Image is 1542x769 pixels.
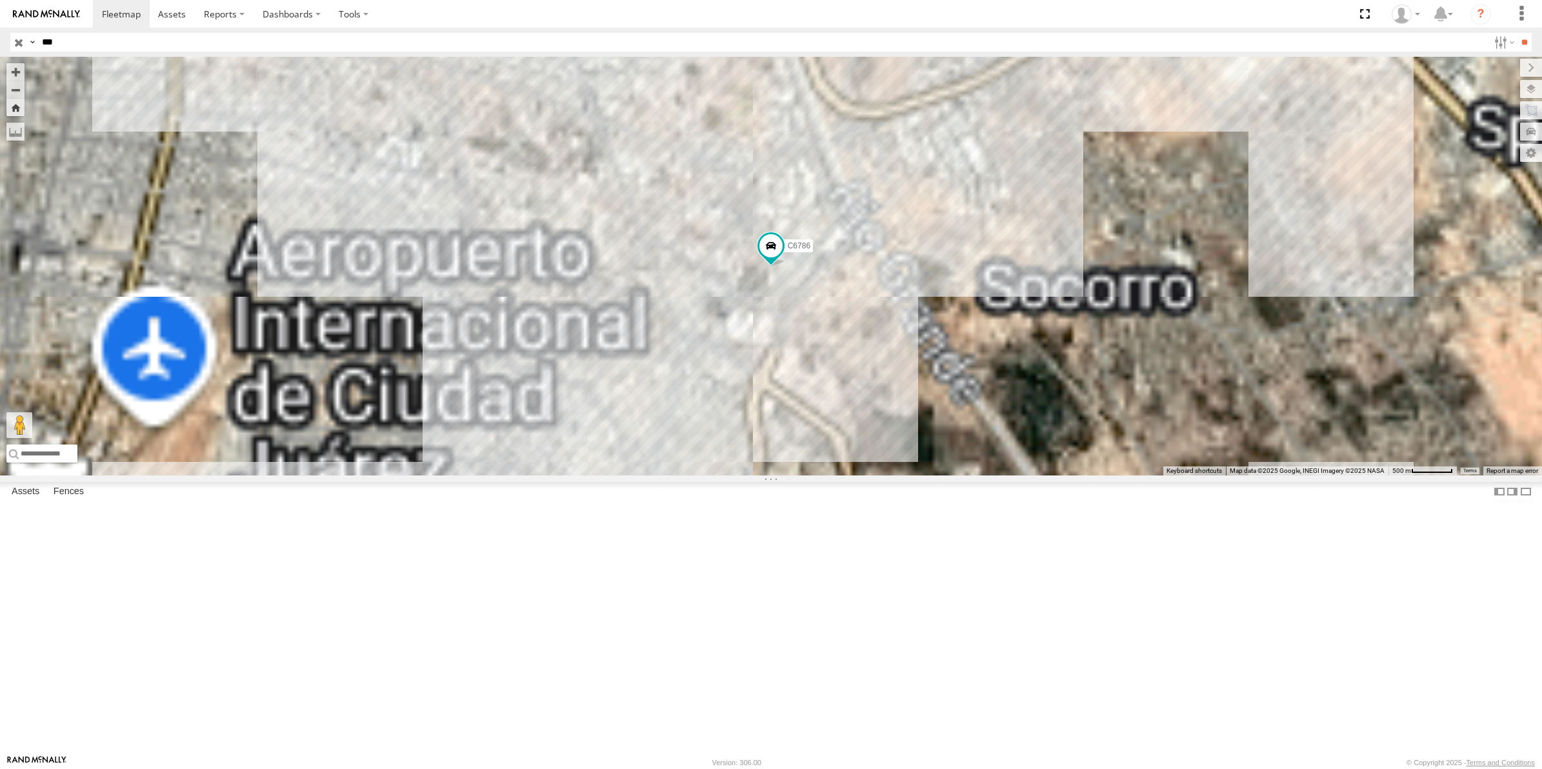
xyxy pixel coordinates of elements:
[7,756,66,769] a: Visit our Website
[1388,466,1457,475] button: Map Scale: 500 m per 61 pixels
[1230,467,1385,474] span: Map data ©2025 Google, INEGI Imagery ©2025 NASA
[47,483,90,501] label: Fences
[1407,759,1535,766] div: © Copyright 2025 -
[1520,144,1542,162] label: Map Settings
[1489,33,1517,52] label: Search Filter Options
[1493,482,1506,501] label: Dock Summary Table to the Left
[13,10,80,19] img: rand-logo.svg
[1167,466,1222,475] button: Keyboard shortcuts
[6,81,25,99] button: Zoom out
[27,33,37,52] label: Search Query
[712,759,761,766] div: Version: 306.00
[1387,5,1425,24] div: Roberto Garcia
[788,241,810,250] span: C6786
[1506,482,1519,501] label: Dock Summary Table to the Right
[6,99,25,116] button: Zoom Home
[1463,468,1477,474] a: Terms (opens in new tab)
[1519,482,1532,501] label: Hide Summary Table
[5,483,46,501] label: Assets
[6,412,32,438] button: Drag Pegman onto the map to open Street View
[1392,467,1411,474] span: 500 m
[6,123,25,141] label: Measure
[1487,467,1538,474] a: Report a map error
[6,63,25,81] button: Zoom in
[1470,4,1491,25] i: ?
[1467,759,1535,766] a: Terms and Conditions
